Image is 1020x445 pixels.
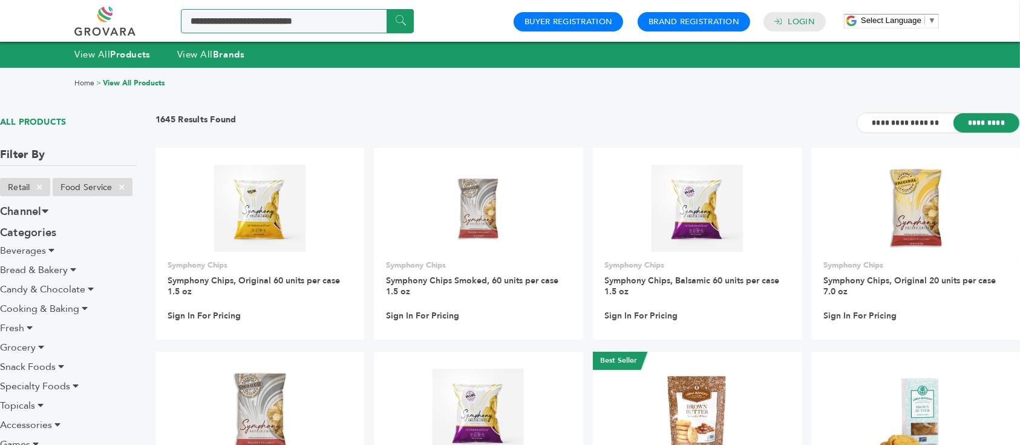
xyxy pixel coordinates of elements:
[861,16,936,25] a: Select Language​
[53,178,132,196] li: Food Service
[788,16,815,27] a: Login
[96,78,101,88] span: >
[110,48,150,61] strong: Products
[155,114,237,133] h3: 1645 Results Found
[605,260,790,271] p: Symphony Chips
[168,260,352,271] p: Symphony Chips
[30,180,50,194] span: ×
[649,16,739,27] a: Brand Registration
[386,311,459,321] a: Sign In For Pricing
[823,311,897,321] a: Sign In For Pricing
[103,78,165,88] a: View All Products
[74,48,151,61] a: View AllProducts
[177,48,245,61] a: View AllBrands
[887,165,944,252] img: Symphony Chips, Original 20 units per case 7.0 oz
[525,16,612,27] a: Buyer Registration
[605,275,780,297] a: Symphony Chips, Balsamic 60 units per case 1.5 oz
[823,260,1008,271] p: Symphony Chips
[652,165,743,252] img: Symphony Chips, Balsamic 60 units per case 1.5 oz
[168,311,241,321] a: Sign In For Pricing
[213,48,244,61] strong: Brands
[112,180,132,194] span: ×
[861,16,921,25] span: Select Language
[386,260,570,271] p: Symphony Chips
[605,311,678,321] a: Sign In For Pricing
[928,16,936,25] span: ▼
[74,78,94,88] a: Home
[168,275,340,297] a: Symphony Chips, Original 60 units per case 1.5 oz
[924,16,925,25] span: ​
[823,275,996,297] a: Symphony Chips, Original 20 units per case 7.0 oz
[435,165,523,252] img: Symphony Chips Smoked, 60 units per case 1.5 oz
[386,275,558,297] a: Symphony Chips Smoked, 60 units per case 1.5 oz
[214,165,306,252] img: Symphony Chips, Original 60 units per case 1.5 oz
[181,9,414,33] input: Search a product or brand...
